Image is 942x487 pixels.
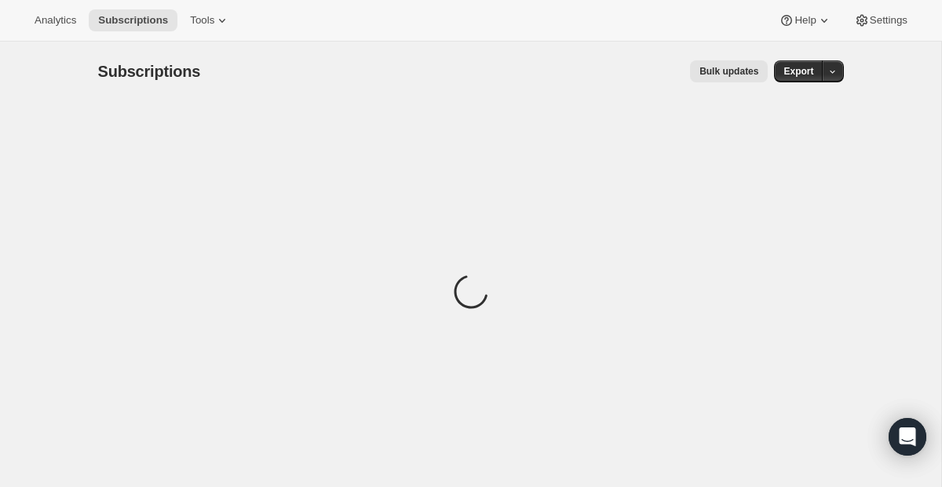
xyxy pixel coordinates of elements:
button: Bulk updates [690,60,768,82]
span: Tools [190,14,214,27]
button: Help [769,9,841,31]
button: Analytics [25,9,86,31]
span: Bulk updates [699,65,758,78]
span: Export [783,65,813,78]
div: Open Intercom Messenger [889,418,926,456]
span: Analytics [35,14,76,27]
button: Settings [845,9,917,31]
span: Subscriptions [98,14,168,27]
span: Help [794,14,816,27]
button: Subscriptions [89,9,177,31]
button: Export [774,60,823,82]
button: Tools [181,9,239,31]
span: Settings [870,14,907,27]
span: Subscriptions [98,63,201,80]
